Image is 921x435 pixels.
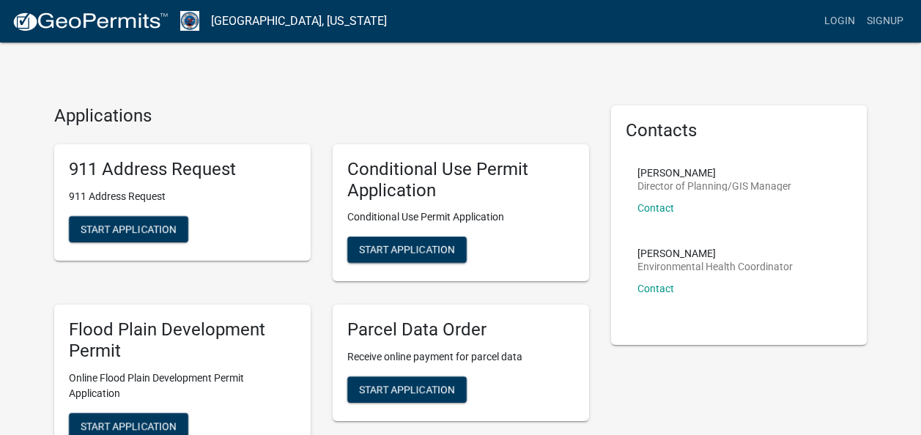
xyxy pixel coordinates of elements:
[81,223,177,234] span: Start Application
[818,7,861,35] a: Login
[347,376,467,403] button: Start Application
[211,9,387,34] a: [GEOGRAPHIC_DATA], [US_STATE]
[347,319,574,341] h5: Parcel Data Order
[347,237,467,263] button: Start Application
[69,189,296,204] p: 911 Address Request
[81,420,177,431] span: Start Application
[637,181,791,191] p: Director of Planning/GIS Manager
[347,349,574,365] p: Receive online payment for parcel data
[637,283,674,294] a: Contact
[54,105,589,127] h4: Applications
[69,371,296,401] p: Online Flood Plain Development Permit Application
[347,159,574,201] h5: Conditional Use Permit Application
[637,168,791,178] p: [PERSON_NAME]
[637,248,793,259] p: [PERSON_NAME]
[347,209,574,225] p: Conditional Use Permit Application
[180,11,199,31] img: Henry County, Iowa
[637,202,674,214] a: Contact
[69,319,296,362] h5: Flood Plain Development Permit
[69,216,188,242] button: Start Application
[69,159,296,180] h5: 911 Address Request
[637,261,793,272] p: Environmental Health Coordinator
[626,120,853,141] h5: Contacts
[861,7,909,35] a: Signup
[359,244,455,256] span: Start Application
[359,384,455,395] span: Start Application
